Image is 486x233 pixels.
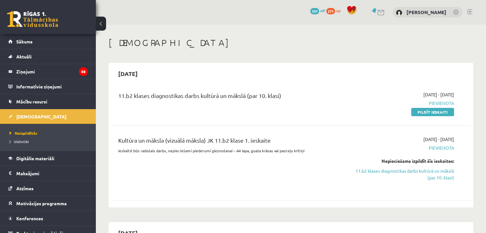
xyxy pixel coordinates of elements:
a: Digitālie materiāli [8,151,88,166]
h2: [DATE] [112,66,144,81]
div: Nepieciešams izpildīt šīs ieskaites: [349,158,454,164]
a: 597 mP [310,8,325,13]
span: 597 [310,8,319,14]
span: Izlabotās [10,139,29,144]
span: [DATE] - [DATE] [423,136,454,143]
a: Maksājumi [8,166,88,181]
span: Motivācijas programma [16,200,67,206]
legend: Ziņojumi [16,64,88,79]
h1: [DEMOGRAPHIC_DATA] [109,37,473,48]
span: [DEMOGRAPHIC_DATA] [16,114,66,119]
span: Digitālie materiāli [16,155,54,161]
img: Sandija Laķe [396,10,402,16]
span: Aktuāli [16,54,32,59]
a: Informatīvie ziņojumi [8,79,88,94]
span: 271 [326,8,335,14]
a: Aktuāli [8,49,88,64]
span: Atzīmes [16,185,34,191]
a: Atzīmes [8,181,88,196]
a: Ziņojumi88 [8,64,88,79]
a: Motivācijas programma [8,196,88,211]
a: [DEMOGRAPHIC_DATA] [8,109,88,124]
span: Pievienota [349,100,454,107]
span: Pievienota [349,145,454,151]
a: Sākums [8,34,88,49]
div: 11.b2 klases diagnostikas darbs kultūrā un mākslā (par 10. klasi) [118,91,339,103]
a: Pildīt ieskaiti [411,108,454,116]
p: Ieskaitē būs radošais darbs, nepieciešami piederumi gleznošanai – A4 lapa, guaša krāsas vai paste... [118,148,339,154]
a: [PERSON_NAME] [406,9,446,15]
a: 271 xp [326,8,343,13]
span: mP [320,8,325,13]
a: Izlabotās [10,139,89,144]
span: Neizpildītās [10,131,37,136]
span: [DATE] - [DATE] [423,91,454,98]
span: Sākums [16,39,33,44]
a: 11.b2 klases diagnostikas darbs kultūrā un mākslā (par 10. klasi) [349,168,454,181]
a: Mācību resursi [8,94,88,109]
a: Rīgas 1. Tālmācības vidusskola [7,11,58,27]
span: Mācību resursi [16,99,47,104]
span: Konferences [16,215,43,221]
legend: Maksājumi [16,166,88,181]
div: Kultūra un māksla (vizuālā māksla) JK 11.b2 klase 1. ieskaite [118,136,339,148]
a: Konferences [8,211,88,226]
i: 88 [79,67,88,76]
legend: Informatīvie ziņojumi [16,79,88,94]
a: Neizpildītās [10,130,89,136]
span: xp [336,8,340,13]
